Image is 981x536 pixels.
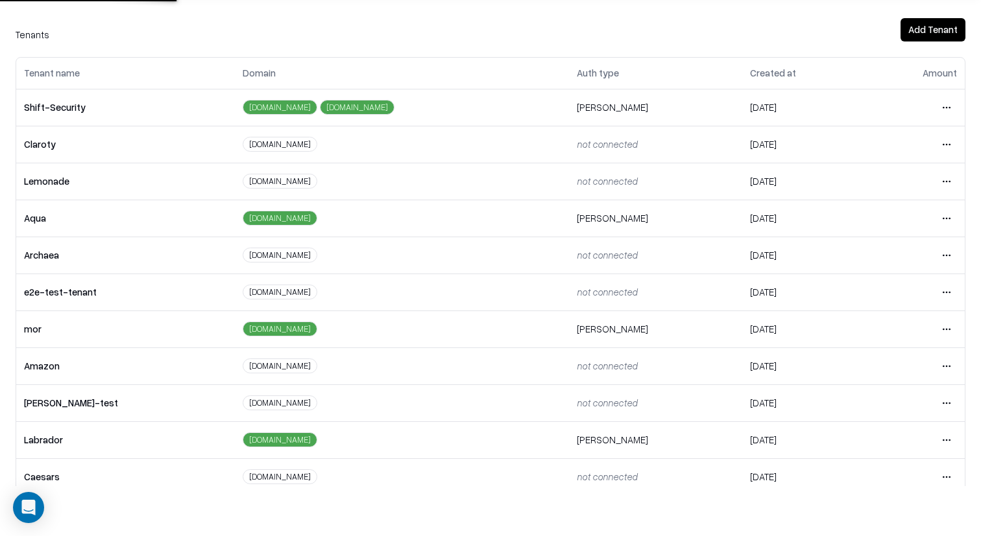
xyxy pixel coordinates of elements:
[16,200,235,237] td: Aqua
[243,285,317,299] div: [DOMAIN_NAME]
[742,58,865,89] th: Created at
[577,212,648,224] span: [PERSON_NAME]
[742,200,865,237] td: [DATE]
[577,434,648,445] span: [PERSON_NAME]
[16,421,235,458] td: Labrador
[16,274,235,310] td: e2e-test-tenant
[243,358,317,373] div: [DOMAIN_NAME]
[235,58,569,89] th: Domain
[577,138,637,150] span: not connected
[243,432,317,447] div: [DOMAIN_NAME]
[577,286,637,297] span: not connected
[742,237,865,274] td: [DATE]
[243,469,317,484] div: [DOMAIN_NAME]
[16,89,235,126] td: Shift-Security
[577,175,637,187] span: not connected
[742,384,865,421] td: [DATE]
[16,237,235,274] td: Archaea
[569,58,742,89] th: Auth type
[16,458,235,495] td: Caesars
[16,163,235,200] td: Lemonade
[243,174,317,189] div: [DOMAIN_NAME]
[742,310,865,347] td: [DATE]
[320,100,394,115] div: [DOMAIN_NAME]
[577,101,648,113] span: [PERSON_NAME]
[577,471,637,482] span: not connected
[742,347,865,384] td: [DATE]
[243,248,317,262] div: [DOMAIN_NAME]
[16,27,49,41] div: Tenants
[16,126,235,163] td: Claroty
[742,89,865,126] td: [DATE]
[16,347,235,384] td: Amazon
[13,492,44,523] div: Open Intercom Messenger
[16,58,235,89] th: Tenant name
[742,458,865,495] td: [DATE]
[577,360,637,371] span: not connected
[742,163,865,200] td: [DATE]
[742,126,865,163] td: [DATE]
[742,421,865,458] td: [DATE]
[865,58,965,89] th: Amount
[16,384,235,421] td: [PERSON_NAME]-test
[243,137,317,152] div: [DOMAIN_NAME]
[742,274,865,310] td: [DATE]
[577,323,648,334] span: [PERSON_NAME]
[243,395,317,410] div: [DOMAIN_NAME]
[901,18,965,41] button: Add Tenant
[243,211,317,226] div: [DOMAIN_NAME]
[16,310,235,347] td: mor
[577,397,637,408] span: not connected
[243,100,317,115] div: [DOMAIN_NAME]
[243,321,317,336] div: [DOMAIN_NAME]
[577,249,637,261] span: not connected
